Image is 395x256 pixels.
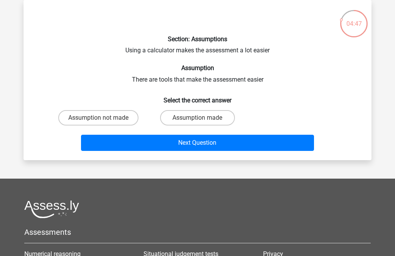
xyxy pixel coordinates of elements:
h5: Assessments [24,228,371,237]
h6: Select the correct answer [36,90,359,104]
label: Assumption not made [58,110,138,125]
button: Next Question [81,135,314,151]
img: Assessly logo [24,200,79,218]
label: Assumption made [160,110,235,125]
h6: Assumption [36,64,359,72]
div: Using a calculator makes the assessment a lot easier There are tools that make the assessment easier [27,6,368,154]
h6: Section: Assumptions [36,35,359,43]
div: 04:47 [339,9,368,28]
